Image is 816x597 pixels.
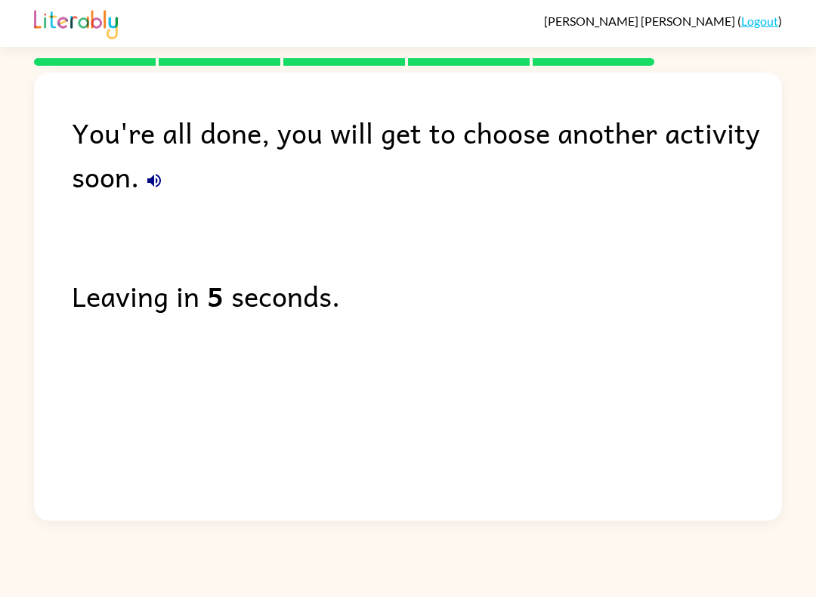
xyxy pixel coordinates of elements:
span: [PERSON_NAME] [PERSON_NAME] [544,14,737,28]
div: Leaving in seconds. [72,274,782,317]
div: You're all done, you will get to choose another activity soon. [72,110,782,198]
div: ( ) [544,14,782,28]
b: 5 [207,274,224,317]
img: Literably [34,6,118,39]
a: Logout [741,14,778,28]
